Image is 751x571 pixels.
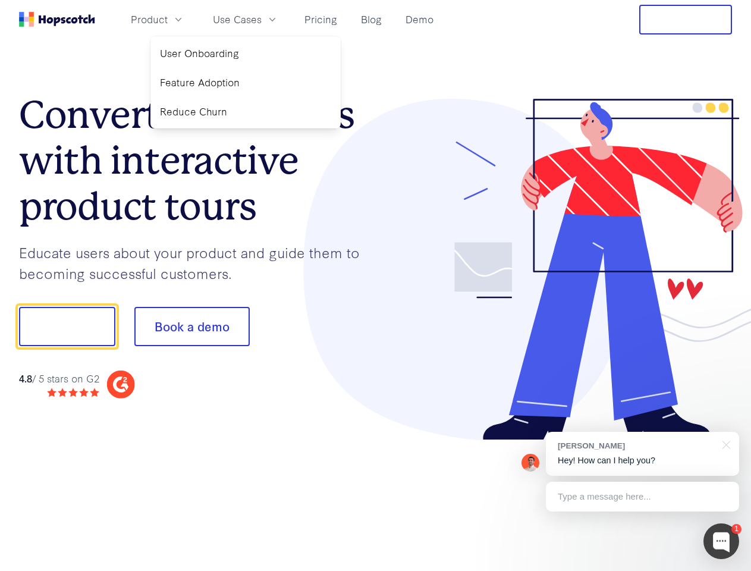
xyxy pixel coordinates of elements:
[19,12,95,27] a: Home
[124,10,191,29] button: Product
[213,12,262,27] span: Use Cases
[19,371,99,386] div: / 5 stars on G2
[155,99,336,124] a: Reduce Churn
[558,454,727,467] p: Hey! How can I help you?
[558,440,715,451] div: [PERSON_NAME]
[356,10,387,29] a: Blog
[639,5,732,34] button: Free Trial
[19,307,115,346] button: Show me!
[19,371,32,385] strong: 4.8
[19,242,376,283] p: Educate users about your product and guide them to becoming successful customers.
[300,10,342,29] a: Pricing
[134,307,250,346] button: Book a demo
[19,92,376,229] h1: Convert more trials with interactive product tours
[731,524,741,534] div: 1
[155,41,336,65] a: User Onboarding
[401,10,438,29] a: Demo
[521,454,539,472] img: Mark Spera
[155,70,336,95] a: Feature Adoption
[546,482,739,512] div: Type a message here...
[206,10,285,29] button: Use Cases
[131,12,168,27] span: Product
